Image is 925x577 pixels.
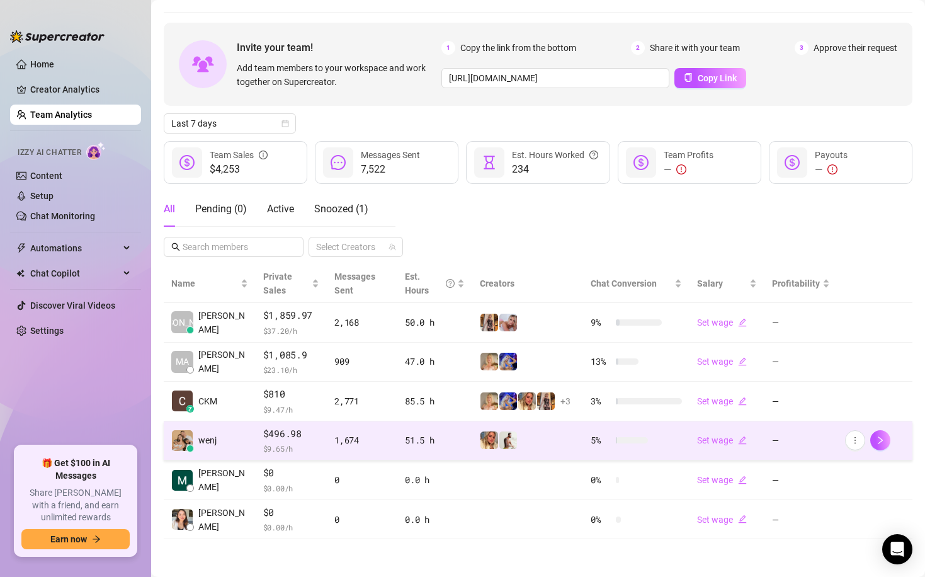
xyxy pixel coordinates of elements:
[827,164,837,174] span: exclamation-circle
[16,269,25,278] img: Chat Copilot
[785,155,800,170] span: dollar-circle
[172,509,193,530] img: Kaye Castillano
[405,355,465,368] div: 47.0 h
[697,278,723,288] span: Salary
[21,487,130,524] span: Share [PERSON_NAME] with a friend, and earn unlimited rewards
[361,150,420,160] span: Messages Sent
[164,265,256,303] th: Name
[560,394,570,408] span: + 3
[764,421,837,461] td: —
[772,278,820,288] span: Profitability
[633,155,649,170] span: dollar-circle
[764,303,837,343] td: —
[263,348,319,363] span: $1,085.9
[876,436,885,445] span: right
[267,203,294,215] span: Active
[815,150,848,160] span: Payouts
[10,30,105,43] img: logo-BBDzfeDw.svg
[50,534,87,544] span: Earn now
[472,265,583,303] th: Creators
[30,110,92,120] a: Team Analytics
[405,316,465,329] div: 50.0 h
[405,270,455,297] div: Est. Hours
[259,148,268,162] span: info-circle
[480,353,498,370] img: Karen
[591,355,611,368] span: 13 %
[263,466,319,481] span: $0
[263,482,319,494] span: $ 0.00 /h
[30,238,120,258] span: Automations
[851,436,860,445] span: more
[263,521,319,534] span: $ 0.00 /h
[815,162,848,177] div: —
[263,308,319,323] span: $1,859.97
[30,79,131,100] a: Creator Analytics
[589,148,598,162] span: question-circle
[171,114,288,133] span: Last 7 days
[480,392,498,410] img: Karen
[499,353,517,370] img: Courtney
[499,431,517,449] img: Quinton
[676,164,686,174] span: exclamation-circle
[405,433,465,447] div: 51.5 h
[30,59,54,69] a: Home
[518,392,536,410] img: Rachael
[334,355,390,368] div: 909
[482,155,497,170] span: hourglass
[164,202,175,217] div: All
[334,271,375,295] span: Messages Sent
[697,435,747,445] a: Set wageedit
[30,211,95,221] a: Chat Monitoring
[263,387,319,402] span: $810
[499,392,517,410] img: Courtney
[650,41,740,55] span: Share it with your team
[16,243,26,253] span: thunderbolt
[882,534,912,564] div: Open Intercom Messenger
[334,513,390,527] div: 0
[697,396,747,406] a: Set wageedit
[171,243,180,251] span: search
[30,191,54,201] a: Setup
[591,473,611,487] span: 0 %
[405,394,465,408] div: 85.5 h
[171,277,238,290] span: Name
[405,513,465,527] div: 0.0 h
[674,68,746,88] button: Copy Link
[186,405,194,413] div: z
[263,442,319,455] span: $ 9.65 /h
[30,326,64,336] a: Settings
[631,41,645,55] span: 2
[18,147,81,159] span: Izzy AI Chatter
[172,430,193,451] img: wenj
[389,243,396,251] span: team
[591,278,657,288] span: Chat Conversion
[195,202,247,217] div: Pending ( 0 )
[263,271,292,295] span: Private Sales
[237,40,441,55] span: Invite your team!
[237,61,436,89] span: Add team members to your workspace and work together on Supercreator.
[738,318,747,327] span: edit
[331,155,346,170] span: message
[684,73,693,82] span: copy
[263,363,319,376] span: $ 23.10 /h
[697,317,747,328] a: Set wageedit
[334,473,390,487] div: 0
[441,41,455,55] span: 1
[198,348,248,375] span: [PERSON_NAME]
[179,155,195,170] span: dollar-circle
[814,41,897,55] span: Approve their request
[334,433,390,447] div: 1,674
[591,316,611,329] span: 9 %
[183,240,286,254] input: Search members
[210,162,268,177] span: $4,253
[764,500,837,540] td: —
[30,300,115,311] a: Discover Viral Videos
[738,397,747,406] span: edit
[172,391,193,411] img: CKM
[591,433,611,447] span: 5 %
[21,457,130,482] span: 🎁 Get $100 in AI Messages
[30,171,62,181] a: Content
[314,203,368,215] span: Snoozed ( 1 )
[334,316,390,329] div: 2,168
[176,355,189,368] span: MA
